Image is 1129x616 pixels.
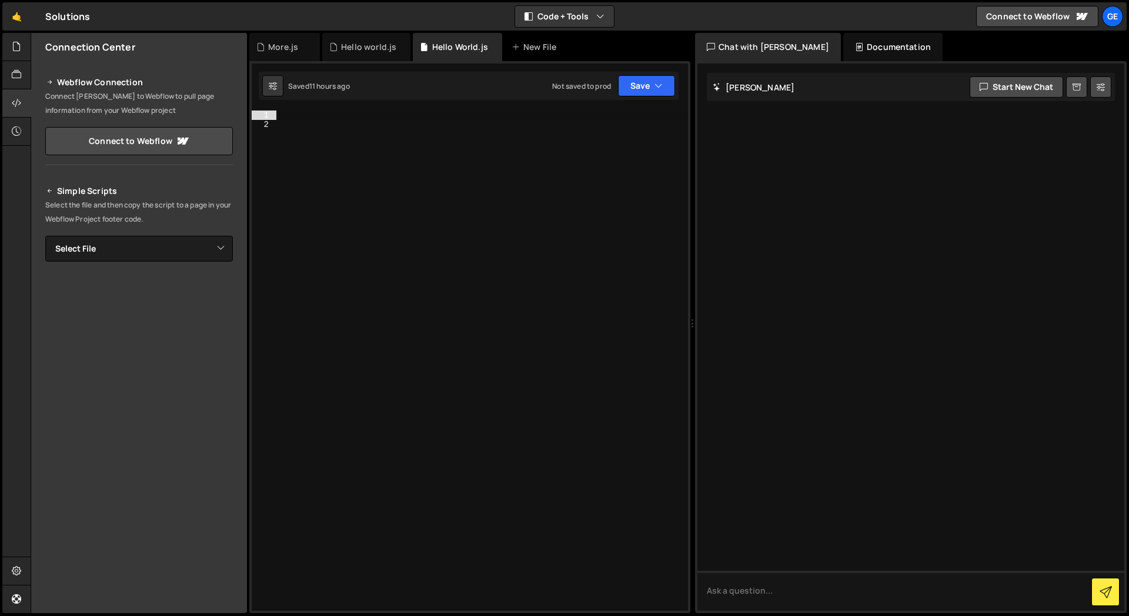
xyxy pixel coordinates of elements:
div: 1 [252,111,276,120]
div: Not saved to prod [552,81,611,91]
div: Hello world.js [341,41,396,53]
iframe: YouTube video player [45,394,234,500]
div: 11 hours ago [309,81,350,91]
a: Connect to Webflow [976,6,1098,27]
a: Connect to Webflow [45,127,233,155]
div: Chat with [PERSON_NAME] [695,33,841,61]
h2: Simple Scripts [45,184,233,198]
iframe: YouTube video player [45,281,234,387]
div: 2 [252,120,276,129]
button: Start new chat [970,76,1063,98]
div: More.js [268,41,298,53]
a: 🤙 [2,2,31,31]
h2: Webflow Connection [45,75,233,89]
div: Saved [288,81,350,91]
p: Select the file and then copy the script to a page in your Webflow Project footer code. [45,198,233,226]
h2: [PERSON_NAME] [713,82,794,93]
div: New File [512,41,561,53]
p: Connect [PERSON_NAME] to Webflow to pull page information from your Webflow project [45,89,233,118]
div: Solutions [45,9,90,24]
h2: Connection Center [45,41,135,53]
div: Hello World.js [432,41,488,53]
div: Documentation [843,33,943,61]
a: ge [1102,6,1123,27]
button: Save [618,75,675,96]
button: Code + Tools [515,6,614,27]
